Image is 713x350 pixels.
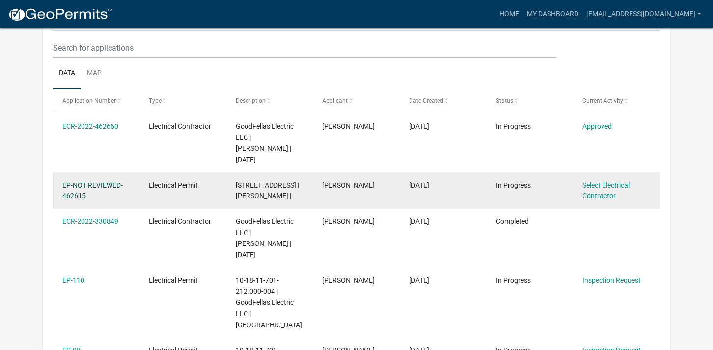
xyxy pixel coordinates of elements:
[62,181,123,200] a: EP-NOT REVIEWED-462615
[496,122,531,130] span: In Progress
[496,276,531,284] span: In Progress
[322,217,375,225] span: Salvatore Silvano
[573,89,660,112] datatable-header-cell: Current Activity
[62,122,118,130] a: ECR-2022-462660
[236,122,294,163] span: GoodFellas Electric LLC | Salvatore Silvano | 06/30/2026
[149,181,198,189] span: Electrical Permit
[53,38,557,58] input: Search for applications
[62,97,116,104] span: Application Number
[149,276,198,284] span: Electrical Permit
[582,276,641,284] a: Inspection Request
[149,217,211,225] span: Electrical Contractor
[139,89,226,112] datatable-header-cell: Type
[523,5,582,24] a: My Dashboard
[409,122,429,130] span: 08/12/2025
[496,217,529,225] span: Completed
[53,58,81,89] a: Data
[409,217,429,225] span: 11/01/2024
[236,181,299,200] span: 1155 START RD 62 | Salvatore Silvano |
[582,181,630,200] a: Select Electrical Contractor
[582,122,612,130] a: Approved
[496,181,531,189] span: In Progress
[149,97,162,104] span: Type
[62,276,84,284] a: EP-110
[236,97,266,104] span: Description
[582,5,705,24] a: [EMAIL_ADDRESS][DOMAIN_NAME]
[62,217,118,225] a: ECR-2022-330849
[409,97,443,104] span: Date Created
[149,122,211,130] span: Electrical Contractor
[409,181,429,189] span: 08/12/2025
[322,276,375,284] span: Salvatore Silvano
[81,58,108,89] a: Map
[236,217,294,259] span: GoodFellas Electric LLC | Salvatore Silvano | 12/31/2024
[409,276,429,284] span: 10/14/2024
[322,122,375,130] span: Salvatore Silvano
[226,89,313,112] datatable-header-cell: Description
[486,89,573,112] datatable-header-cell: Status
[236,276,302,329] span: 10-18-11-701-212.000-004 | GoodFellas Electric LLC | DEPOT STREET0
[322,181,375,189] span: Salvatore Silvano
[582,97,623,104] span: Current Activity
[313,89,400,112] datatable-header-cell: Applicant
[496,97,513,104] span: Status
[495,5,523,24] a: Home
[322,97,348,104] span: Applicant
[400,89,487,112] datatable-header-cell: Date Created
[53,89,140,112] datatable-header-cell: Application Number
